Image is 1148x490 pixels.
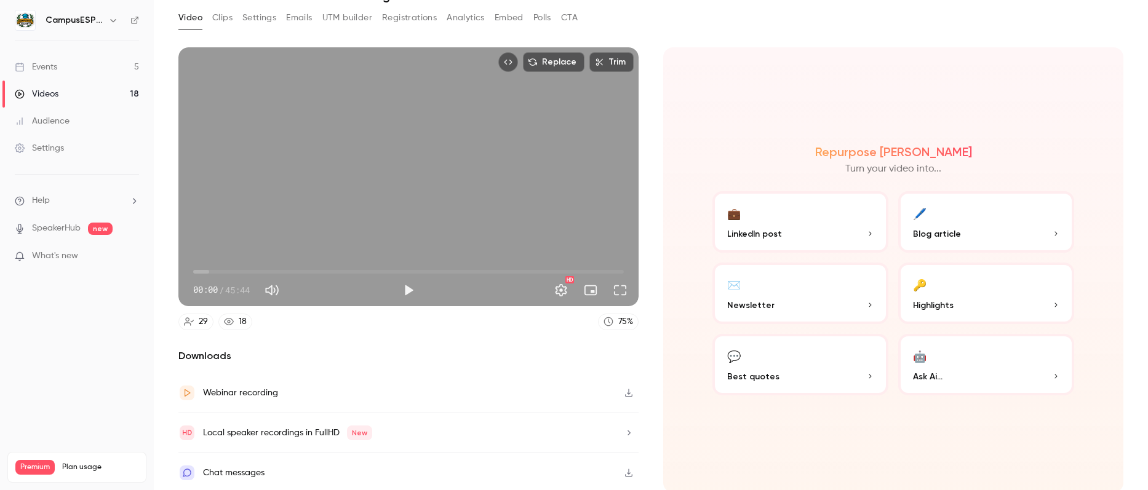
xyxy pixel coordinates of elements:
[727,370,779,383] span: Best quotes
[712,334,888,395] button: 💬Best quotes
[913,275,927,294] div: 🔑
[533,8,551,28] button: Polls
[62,462,138,472] span: Plan usage
[498,52,518,72] button: Embed video
[815,144,972,159] h2: Repurpose [PERSON_NAME]
[193,283,218,296] span: 00:00
[203,465,265,480] div: Chat messages
[549,278,573,302] button: Settings
[32,194,50,207] span: Help
[913,227,961,240] span: Blog article
[347,425,372,440] span: New
[561,8,578,28] button: CTA
[727,346,741,365] div: 💬
[578,278,603,302] button: Turn on miniplayer
[225,283,250,296] span: 45:44
[589,52,634,72] button: Trim
[898,263,1074,324] button: 🔑Highlights
[712,263,888,324] button: ✉️Newsletter
[88,223,113,235] span: new
[15,194,139,207] li: help-dropdown-opener
[203,385,278,400] div: Webinar recording
[15,115,70,127] div: Audience
[199,315,208,328] div: 29
[32,222,81,235] a: SpeakerHub
[913,204,927,223] div: 🖊️
[15,142,64,154] div: Settings
[712,191,888,253] button: 💼LinkedIn post
[727,204,741,223] div: 💼
[845,162,941,176] p: Turn your video into...
[608,278,632,302] button: Full screen
[396,278,421,302] button: Play
[15,61,57,73] div: Events
[218,314,252,330] a: 18
[15,88,58,100] div: Videos
[913,299,954,312] span: Highlights
[242,8,276,28] button: Settings
[382,8,437,28] button: Registrations
[495,8,524,28] button: Embed
[178,349,639,363] h2: Downloads
[598,314,639,330] a: 75%
[15,10,35,30] img: CampusESP Academy
[286,8,312,28] button: Emails
[193,283,250,296] div: 00:00
[913,346,927,365] div: 🤖
[322,8,372,28] button: UTM builder
[618,315,633,328] div: 75 %
[727,299,775,312] span: Newsletter
[178,314,213,330] a: 29
[46,14,103,26] h6: CampusESP Academy
[565,276,574,283] div: HD
[124,251,139,262] iframe: Noticeable Trigger
[239,315,247,328] div: 18
[523,52,584,72] button: Replace
[898,334,1074,395] button: 🤖Ask Ai...
[15,460,55,475] span: Premium
[203,425,372,440] div: Local speaker recordings in FullHD
[898,191,1074,253] button: 🖊️Blog article
[178,8,202,28] button: Video
[219,283,224,296] span: /
[260,278,284,302] button: Mute
[212,8,233,28] button: Clips
[32,250,78,263] span: What's new
[727,275,741,294] div: ✉️
[727,227,782,240] span: LinkedIn post
[913,370,943,383] span: Ask Ai...
[447,8,485,28] button: Analytics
